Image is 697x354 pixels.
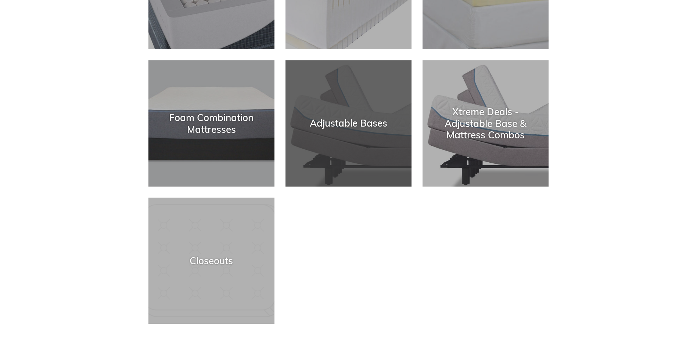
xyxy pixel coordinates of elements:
[285,60,412,187] a: Adjustable Bases
[148,198,274,324] a: Closeouts
[285,118,412,129] div: Adjustable Bases
[148,112,274,135] div: Foam Combination Mattresses
[148,60,274,187] a: Foam Combination Mattresses
[423,60,549,187] a: Xtreme Deals - Adjustable Base & Mattress Combos
[148,255,274,266] div: Closeouts
[423,106,549,141] div: Xtreme Deals - Adjustable Base & Mattress Combos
